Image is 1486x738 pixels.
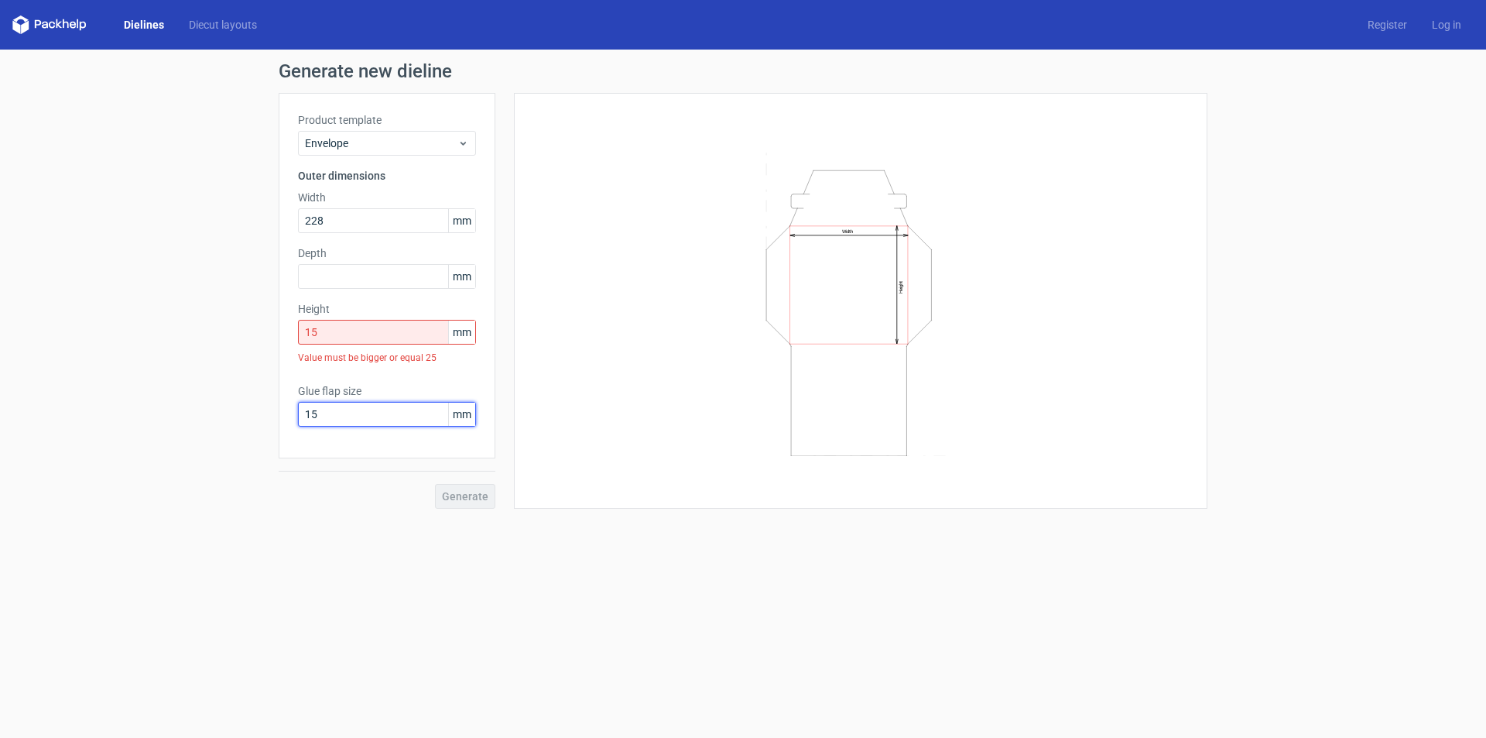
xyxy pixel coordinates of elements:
span: mm [448,209,475,232]
label: Glue flap size [298,383,476,399]
label: Width [298,190,476,205]
span: mm [448,265,475,288]
a: Diecut layouts [176,17,269,33]
label: Depth [298,245,476,261]
span: Envelope [305,136,457,151]
a: Log in [1419,17,1474,33]
a: Dielines [111,17,176,33]
span: mm [448,321,475,344]
label: Height [298,301,476,317]
h3: Outer dimensions [298,168,476,184]
span: mm [448,403,475,426]
a: Register [1355,17,1419,33]
div: Value must be bigger or equal 25 [298,345,476,371]
text: Width [842,228,853,234]
h1: Generate new dieline [279,62,1207,81]
label: Product template [298,112,476,128]
text: Height [898,280,904,293]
